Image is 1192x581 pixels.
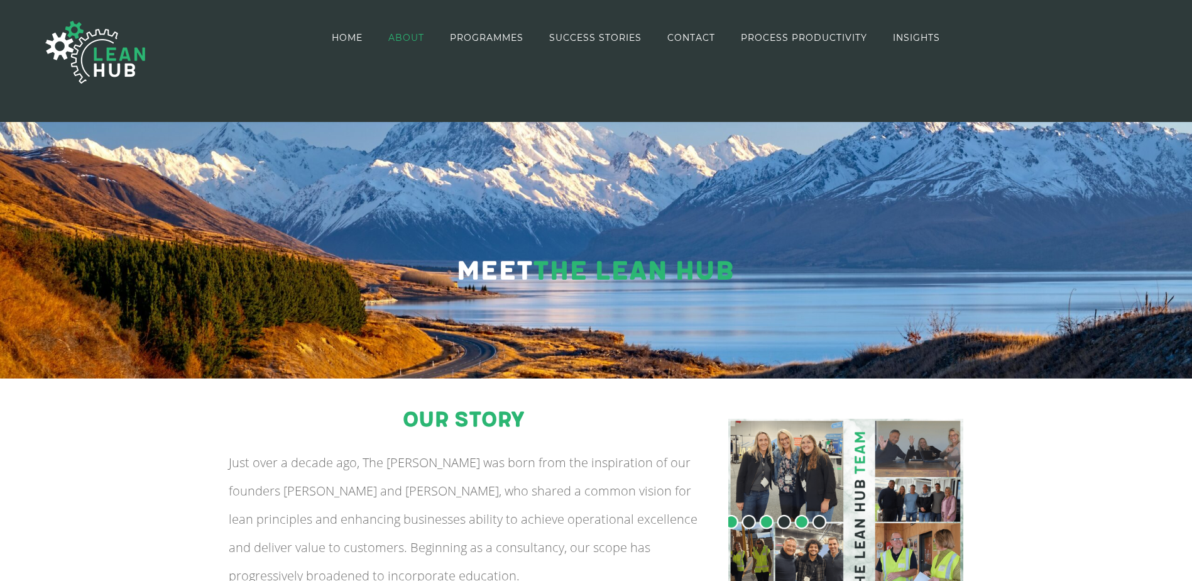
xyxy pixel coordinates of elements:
[332,33,363,42] span: HOME
[332,1,940,74] nav: Main Menu
[667,1,715,74] a: CONTACT
[893,1,940,74] a: INSIGHTS
[450,1,523,74] a: PROGRAMMES
[533,255,733,287] span: The Lean Hub
[741,33,867,42] span: PROCESS PRODUCTIVITY
[388,33,424,42] span: ABOUT
[667,33,715,42] span: CONTACT
[33,8,158,97] img: The Lean Hub | Optimising productivity with Lean Logo
[403,407,524,433] span: our story
[549,33,642,42] span: SUCCESS STORIES
[388,1,424,74] a: ABOUT
[456,255,533,287] span: Meet
[450,33,523,42] span: PROGRAMMES
[332,1,363,74] a: HOME
[893,33,940,42] span: INSIGHTS
[549,1,642,74] a: SUCCESS STORIES
[741,1,867,74] a: PROCESS PRODUCTIVITY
